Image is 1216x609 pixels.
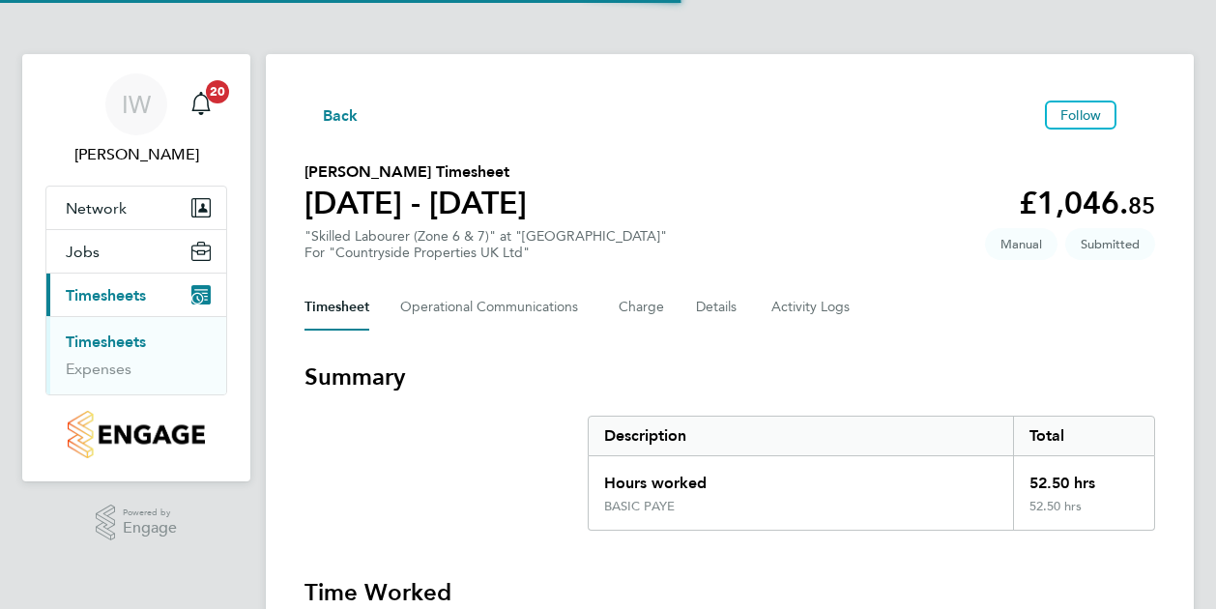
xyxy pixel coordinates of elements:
[206,80,229,103] span: 20
[45,73,227,166] a: IW[PERSON_NAME]
[1060,106,1101,124] span: Follow
[122,92,151,117] span: IW
[66,360,131,378] a: Expenses
[96,505,178,541] a: Powered byEngage
[1013,456,1154,499] div: 52.50 hrs
[45,411,227,458] a: Go to home page
[123,520,177,536] span: Engage
[1045,101,1116,130] button: Follow
[589,456,1013,499] div: Hours worked
[304,284,369,331] button: Timesheet
[46,230,226,273] button: Jobs
[46,274,226,316] button: Timesheets
[619,284,665,331] button: Charge
[123,505,177,521] span: Powered by
[66,199,127,217] span: Network
[1128,191,1155,219] span: 85
[304,184,527,222] h1: [DATE] - [DATE]
[304,160,527,184] h2: [PERSON_NAME] Timesheet
[1065,228,1155,260] span: This timesheet is Submitted.
[1013,417,1154,455] div: Total
[66,333,146,351] a: Timesheets
[400,284,588,331] button: Operational Communications
[604,499,675,514] div: BASIC PAYE
[304,245,667,261] div: For "Countryside Properties UK Ltd"
[589,417,1013,455] div: Description
[1019,185,1155,221] app-decimal: £1,046.
[66,286,146,304] span: Timesheets
[588,416,1155,531] div: Summary
[22,54,250,481] nav: Main navigation
[304,102,359,127] button: Back
[182,73,220,135] a: 20
[1124,110,1155,120] button: Timesheets Menu
[1013,499,1154,530] div: 52.50 hrs
[696,284,740,331] button: Details
[771,284,853,331] button: Activity Logs
[68,411,204,458] img: countryside-properties-logo-retina.png
[323,104,359,128] span: Back
[304,577,1155,608] h3: Time Worked
[304,228,667,261] div: "Skilled Labourer (Zone 6 & 7)" at "[GEOGRAPHIC_DATA]"
[304,362,1155,392] h3: Summary
[66,243,100,261] span: Jobs
[45,143,227,166] span: Ian Walker
[985,228,1057,260] span: This timesheet was manually created.
[46,187,226,229] button: Network
[46,316,226,394] div: Timesheets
